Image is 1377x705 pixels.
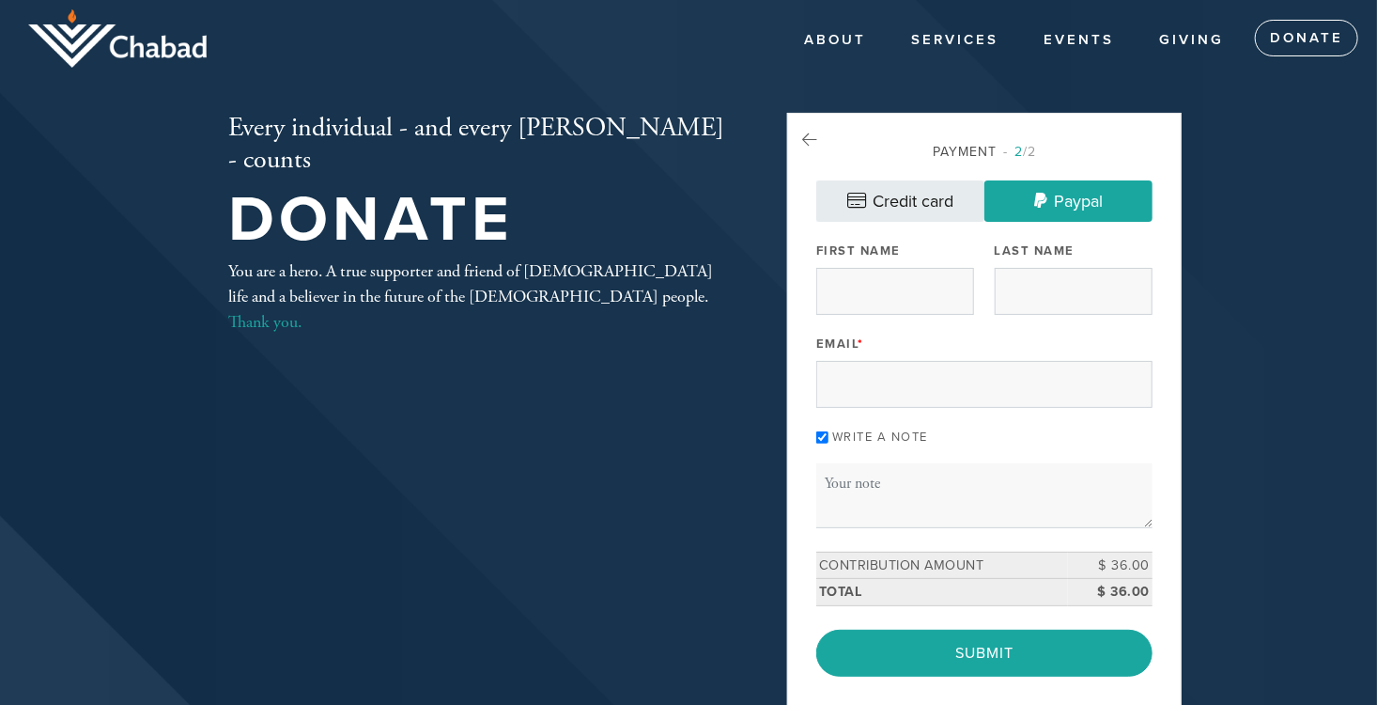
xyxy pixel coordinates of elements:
td: $ 36.00 [1068,579,1153,606]
a: Donate [1255,20,1358,57]
span: This field is required. [859,337,865,352]
td: Contribution Amount [816,552,1068,579]
label: First Name [816,243,901,259]
td: $ 36.00 [1068,552,1153,579]
td: Total [816,579,1068,606]
span: /2 [1003,144,1036,160]
a: Credit card [816,180,984,222]
a: Paypal [984,180,1153,222]
h1: Donate [228,190,726,251]
a: Thank you. [228,311,302,333]
a: About [790,23,880,58]
img: logo_half.png [28,9,207,68]
label: Last Name [995,243,1075,259]
h2: Every individual - and every [PERSON_NAME] - counts [228,113,726,176]
div: You are a hero. A true supporter and friend of [DEMOGRAPHIC_DATA] life and a believer in the futu... [228,258,726,335]
a: Events [1029,23,1128,58]
a: Giving [1145,23,1238,58]
a: Services [897,23,1013,58]
div: Payment [816,142,1153,162]
span: 2 [1014,144,1023,160]
input: Submit [816,630,1153,677]
label: Write a note [832,430,928,445]
label: Email [816,336,864,352]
